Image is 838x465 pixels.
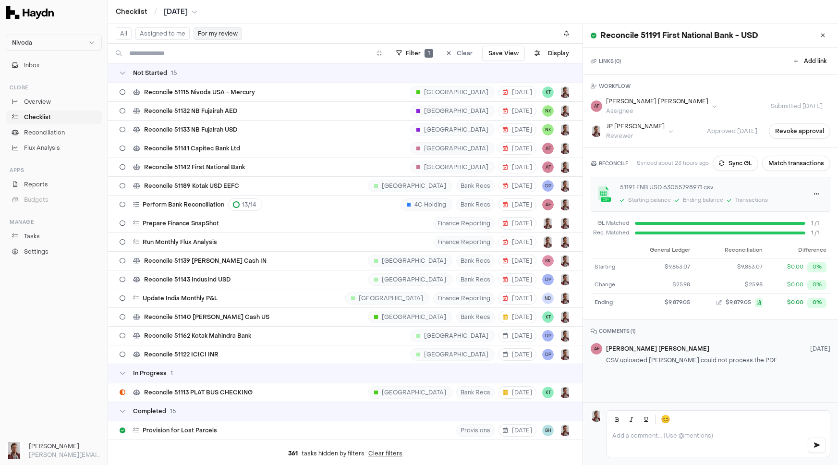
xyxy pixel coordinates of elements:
span: DP [542,330,554,342]
button: JP Smit [559,143,571,154]
img: JP Smit [559,425,571,436]
button: 😊 [659,413,672,426]
span: [DATE] [810,345,830,353]
h3: RECONCILE [591,160,628,167]
div: $25.98 [633,281,690,289]
button: JP Smit [559,330,571,342]
span: [DATE] [503,276,532,283]
button: [DATE] [498,105,536,117]
button: $9,853.07 [698,263,763,271]
img: JP Smit [559,255,571,267]
img: JP Smit [542,236,554,248]
div: [GEOGRAPHIC_DATA] [410,348,495,361]
div: Close [6,80,102,95]
div: [GEOGRAPHIC_DATA] [410,86,495,98]
span: Reconcile 51132 NB Fujairah AED [144,107,237,115]
span: Reconcile 51139 [PERSON_NAME] Cash IN [144,257,267,265]
button: For my review [194,27,242,40]
span: Provision for Lost Parcels [143,427,217,434]
span: Reconcile 51140 [PERSON_NAME] Cash US [144,313,269,321]
div: [PERSON_NAME] [PERSON_NAME] [606,98,708,105]
img: JP Smit [591,125,602,137]
button: Match transactions [762,156,830,171]
span: NK [542,105,554,117]
span: [DATE] [503,126,532,134]
span: Overview [24,98,51,106]
p: Synced about 23 hours ago [637,159,709,168]
span: Submitted [DATE] [763,102,830,110]
span: Reconcile 51115 Nivoda USA - Mercury [144,88,255,96]
span: Flux Analysis [24,144,60,152]
img: JP Smit [559,236,571,248]
p: [PERSON_NAME][EMAIL_ADDRESS][DOMAIN_NAME] [29,451,102,459]
img: JP Smit [559,274,571,285]
img: JP Smit [559,218,571,229]
span: Bank Recs [456,198,495,211]
button: DP [542,274,554,285]
div: [GEOGRAPHIC_DATA] [410,142,495,155]
span: Reconcile 51142 First National Bank [144,163,245,171]
span: Settings [24,247,49,256]
h3: COMMENTS ( 1 ) [591,328,830,335]
span: GL Matched [591,220,629,228]
div: JP [PERSON_NAME] [606,122,665,130]
img: JP Smit [559,180,571,192]
span: KT [542,86,554,98]
button: JP Smit [559,311,571,323]
button: [DATE] [498,198,536,211]
span: Bank Recs [456,311,495,323]
button: NK [542,124,554,135]
img: JP Smit [559,86,571,98]
a: Settings [6,245,102,258]
button: [DATE] [164,7,197,17]
a: Reconciliation [6,126,102,139]
div: [GEOGRAPHIC_DATA] [410,161,495,173]
nav: breadcrumb [116,7,197,17]
span: [DATE] [503,332,532,340]
div: $9,853.07 [633,263,690,271]
span: 1 [170,369,173,377]
button: $9,879.05 [698,298,763,307]
div: $9,879.05 [633,299,690,307]
img: Haydn Logo [6,6,54,19]
span: Bank Recs [456,180,495,192]
span: Update India Monthly P&L [143,294,218,302]
div: [GEOGRAPHIC_DATA] [368,255,452,267]
img: JP Smit [559,161,571,173]
button: JP Smit [559,293,571,304]
a: Reports [6,178,102,191]
span: ND [542,293,554,304]
span: Reconcile 51113 PLAT BUS CHECKING [144,389,253,396]
td: Starting [591,258,629,276]
p: CSV uploaded [PERSON_NAME] could not process the PDF. [606,356,830,364]
button: KT [542,387,554,398]
span: Reconciliation [24,128,65,137]
img: JP Smit [559,124,571,135]
span: $9,853.07 [737,263,763,271]
button: Display [529,46,575,61]
button: DP [542,180,554,192]
span: Nivoda [12,39,32,47]
a: Overview [6,95,102,109]
span: Finance Reporting [433,217,495,230]
div: Ending balance [683,196,723,205]
button: All [116,27,132,40]
button: JP Smit [559,349,571,360]
div: Assignee [606,107,708,115]
button: DP [542,349,554,360]
div: [GEOGRAPHIC_DATA] [345,292,429,305]
div: 51191 FNB USD 63055798971.csv [620,183,801,192]
h3: WORKFLOW [591,83,830,90]
span: [DATE] [503,351,532,358]
span: 1 / 1 [811,229,830,237]
h3: [PERSON_NAME] [29,442,102,451]
img: JP Smit [542,218,554,229]
th: Reconciliation [694,243,766,258]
